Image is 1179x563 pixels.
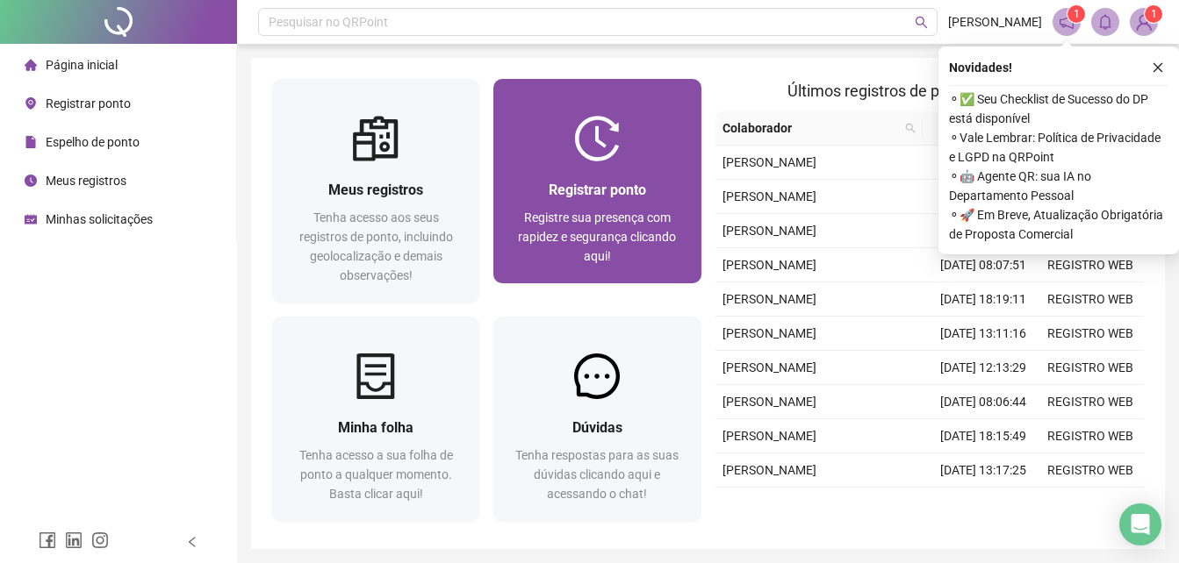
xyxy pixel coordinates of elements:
[25,136,37,148] span: file
[722,395,816,409] span: [PERSON_NAME]
[1059,14,1075,30] span: notification
[1151,8,1157,20] span: 1
[1131,9,1157,35] img: 94119
[518,210,676,263] span: Registre sua presença com rapidez e segurança clicando aqui!
[299,448,453,501] span: Tenha acesso a sua folha de ponto a qualquer momento. Basta clicar aqui!
[1068,5,1085,23] sup: 1
[1145,5,1162,23] sup: Atualize o seu contato no menu Meus Dados
[1037,317,1144,351] td: REGISTRO WEB
[902,115,919,141] span: search
[949,167,1168,205] span: ⚬ 🤖 Agente QR: sua IA no Departamento Pessoal
[25,213,37,225] span: schedule
[930,453,1037,488] td: [DATE] 13:17:25
[930,385,1037,419] td: [DATE] 08:06:44
[186,536,198,548] span: left
[1037,488,1144,522] td: REGISTRO WEB
[91,531,109,549] span: instagram
[722,224,816,238] span: [PERSON_NAME]
[25,59,37,71] span: home
[46,135,140,149] span: Espelho de ponto
[722,326,816,340] span: [PERSON_NAME]
[46,212,153,226] span: Minhas solicitações
[46,174,126,188] span: Meus registros
[722,155,816,169] span: [PERSON_NAME]
[272,79,479,303] a: Meus registrosTenha acesso aos seus registros de ponto, incluindo geolocalização e demais observa...
[1037,282,1144,317] td: REGISTRO WEB
[930,118,1005,138] span: Data/Hora
[1119,503,1161,545] div: Open Intercom Messenger
[272,317,479,521] a: Minha folhaTenha acesso a sua folha de ponto a qualquer momento. Basta clicar aqui!
[949,128,1168,167] span: ⚬ Vale Lembrar: Política de Privacidade e LGPD na QRPoint
[722,118,899,138] span: Colaborador
[915,16,928,29] span: search
[905,123,916,133] span: search
[299,210,453,282] span: Tenha acesso aos seus registros de ponto, incluindo geolocalização e demais observações!
[949,58,1012,77] span: Novidades !
[1037,385,1144,419] td: REGISTRO WEB
[1074,8,1080,20] span: 1
[39,531,56,549] span: facebook
[46,58,118,72] span: Página inicial
[1097,14,1113,30] span: bell
[1152,61,1164,74] span: close
[722,258,816,272] span: [PERSON_NAME]
[328,182,423,198] span: Meus registros
[46,96,131,110] span: Registrar ponto
[1037,419,1144,453] td: REGISTRO WEB
[949,89,1168,128] span: ⚬ ✅ Seu Checklist de Sucesso do DP está disponível
[515,448,679,501] span: Tenha respostas para as suas dúvidas clicando aqui e acessando o chat!
[787,82,1071,100] span: Últimos registros de ponto sincronizados
[722,360,816,374] span: [PERSON_NAME]
[930,248,1037,282] td: [DATE] 08:07:51
[930,146,1037,180] td: [DATE] 18:02:15
[572,419,622,436] span: Dúvidas
[923,111,1026,146] th: Data/Hora
[25,175,37,187] span: clock-circle
[949,205,1168,244] span: ⚬ 🚀 Em Breve, Atualização Obrigatória de Proposta Comercial
[930,180,1037,214] td: [DATE] 13:16:05
[948,12,1042,32] span: [PERSON_NAME]
[930,317,1037,351] td: [DATE] 13:11:16
[722,463,816,477] span: [PERSON_NAME]
[25,97,37,110] span: environment
[722,292,816,306] span: [PERSON_NAME]
[493,79,701,283] a: Registrar pontoRegistre sua presença com rapidez e segurança clicando aqui!
[722,189,816,203] span: [PERSON_NAME]
[930,214,1037,248] td: [DATE] 12:17:43
[722,429,816,443] span: [PERSON_NAME]
[930,419,1037,453] td: [DATE] 18:15:49
[1037,453,1144,488] td: REGISTRO WEB
[338,419,413,436] span: Minha folha
[930,351,1037,385] td: [DATE] 12:13:29
[930,488,1037,522] td: [DATE] 12:17:54
[930,282,1037,317] td: [DATE] 18:19:11
[1037,248,1144,282] td: REGISTRO WEB
[1037,351,1144,385] td: REGISTRO WEB
[549,182,646,198] span: Registrar ponto
[65,531,83,549] span: linkedin
[493,317,701,521] a: DúvidasTenha respostas para as suas dúvidas clicando aqui e acessando o chat!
